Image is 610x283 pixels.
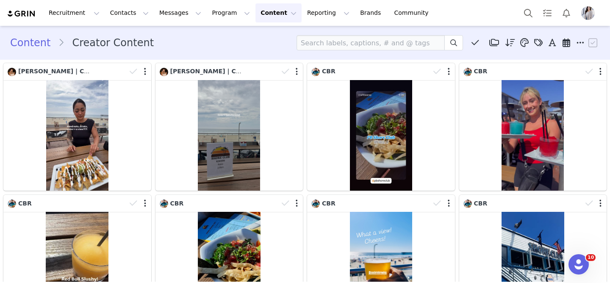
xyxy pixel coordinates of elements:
[44,3,105,22] button: Recruitment
[297,35,445,50] input: Search labels, captions, # and @ tags
[302,3,355,22] button: Reporting
[18,200,32,207] span: CBR
[311,200,320,208] img: fbfac277-bcab-4d42-a795-3c528bf5d61c.jpg
[170,200,184,207] span: CBR
[519,3,538,22] button: Search
[7,10,36,18] img: grin logo
[568,254,589,275] iframe: Intercom live chat
[255,3,302,22] button: Content
[355,3,388,22] a: Brands
[207,3,255,22] button: Program
[154,3,206,22] button: Messages
[160,200,168,208] img: fbfac277-bcab-4d42-a795-3c528bf5d61c.jpg
[8,200,16,208] img: fbfac277-bcab-4d42-a795-3c528bf5d61c.jpg
[170,68,368,75] span: [PERSON_NAME] | Content Creator + Social Media Manager
[474,200,488,207] span: CBR
[160,68,168,76] img: 8bd433a9-cd47-489f-b128-37e6ce6cf004.jpg
[474,68,488,75] span: CBR
[10,35,58,50] a: Content
[463,200,472,208] img: fbfac277-bcab-4d42-a795-3c528bf5d61c.jpg
[538,3,557,22] a: Tasks
[18,68,216,75] span: [PERSON_NAME] | Content Creator + Social Media Manager
[8,68,16,76] img: 8bd433a9-cd47-489f-b128-37e6ce6cf004.jpg
[311,68,320,76] img: fbfac277-bcab-4d42-a795-3c528bf5d61c.jpg
[586,254,596,261] span: 10
[576,6,603,20] button: Profile
[581,6,595,20] img: d9f32353-f87a-4e8b-874c-bdea2c1ff795.jpg
[389,3,438,22] a: Community
[463,68,472,76] img: fbfac277-bcab-4d42-a795-3c528bf5d61c.jpg
[322,68,335,75] span: CBR
[322,200,335,207] span: CBR
[105,3,154,22] button: Contacts
[557,3,576,22] button: Notifications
